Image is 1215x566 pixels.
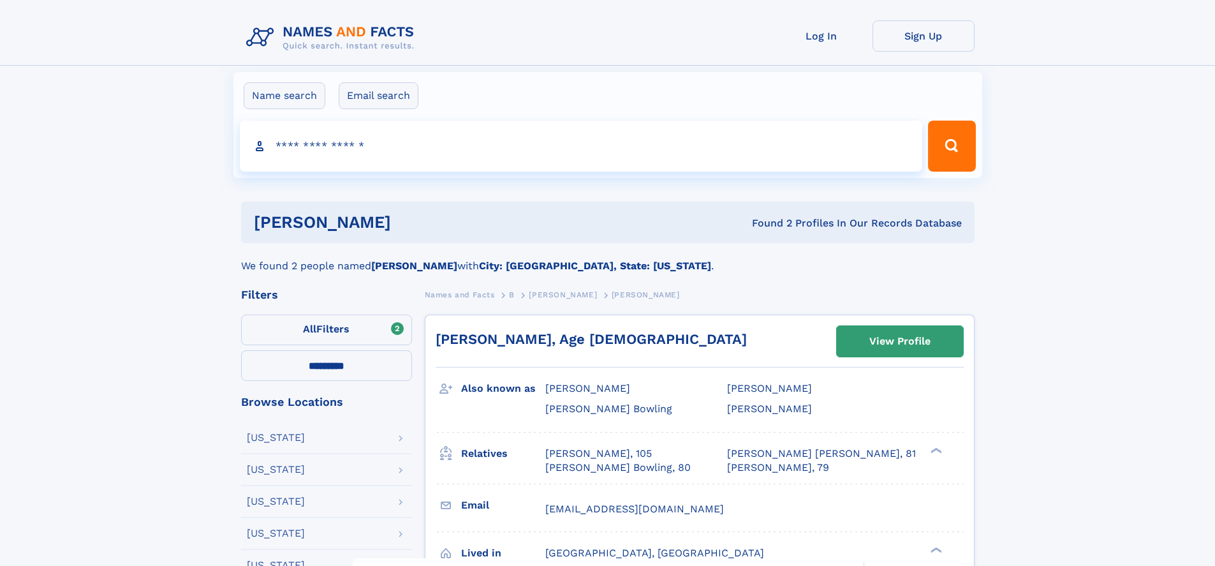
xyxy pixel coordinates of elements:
a: [PERSON_NAME] [529,287,597,302]
span: [PERSON_NAME] [545,382,630,394]
a: [PERSON_NAME] [PERSON_NAME], 81 [727,447,916,461]
label: Filters [241,315,412,345]
div: We found 2 people named with . [241,243,975,274]
span: [PERSON_NAME] [612,290,680,299]
span: All [303,323,316,335]
a: [PERSON_NAME], 105 [545,447,652,461]
b: [PERSON_NAME] [371,260,457,272]
a: [PERSON_NAME], Age [DEMOGRAPHIC_DATA] [436,331,747,347]
div: View Profile [869,327,931,356]
button: Search Button [928,121,975,172]
h3: Email [461,495,545,516]
div: Filters [241,289,412,301]
h1: [PERSON_NAME] [254,214,571,230]
div: [US_STATE] [247,528,305,539]
div: ❯ [927,446,943,454]
input: search input [240,121,923,172]
span: B [509,290,515,299]
span: [GEOGRAPHIC_DATA], [GEOGRAPHIC_DATA] [545,547,764,559]
label: Email search [339,82,418,109]
a: [PERSON_NAME], 79 [727,461,829,475]
span: [PERSON_NAME] [529,290,597,299]
div: [US_STATE] [247,433,305,443]
span: [PERSON_NAME] [727,403,812,415]
div: Found 2 Profiles In Our Records Database [571,216,962,230]
a: Names and Facts [425,287,495,302]
a: B [509,287,515,302]
div: [US_STATE] [247,465,305,475]
span: [PERSON_NAME] Bowling [545,403,672,415]
h3: Also known as [461,378,545,399]
a: View Profile [837,326,963,357]
div: [US_STATE] [247,496,305,507]
div: ❯ [927,546,943,554]
b: City: [GEOGRAPHIC_DATA], State: [US_STATE] [479,260,711,272]
h3: Lived in [461,542,545,564]
span: [EMAIL_ADDRESS][DOMAIN_NAME] [545,503,724,515]
a: Log In [770,20,873,52]
h3: Relatives [461,443,545,465]
span: [PERSON_NAME] [727,382,812,394]
div: Browse Locations [241,396,412,408]
img: Logo Names and Facts [241,20,425,55]
a: Sign Up [873,20,975,52]
a: [PERSON_NAME] Bowling, 80 [545,461,691,475]
label: Name search [244,82,325,109]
